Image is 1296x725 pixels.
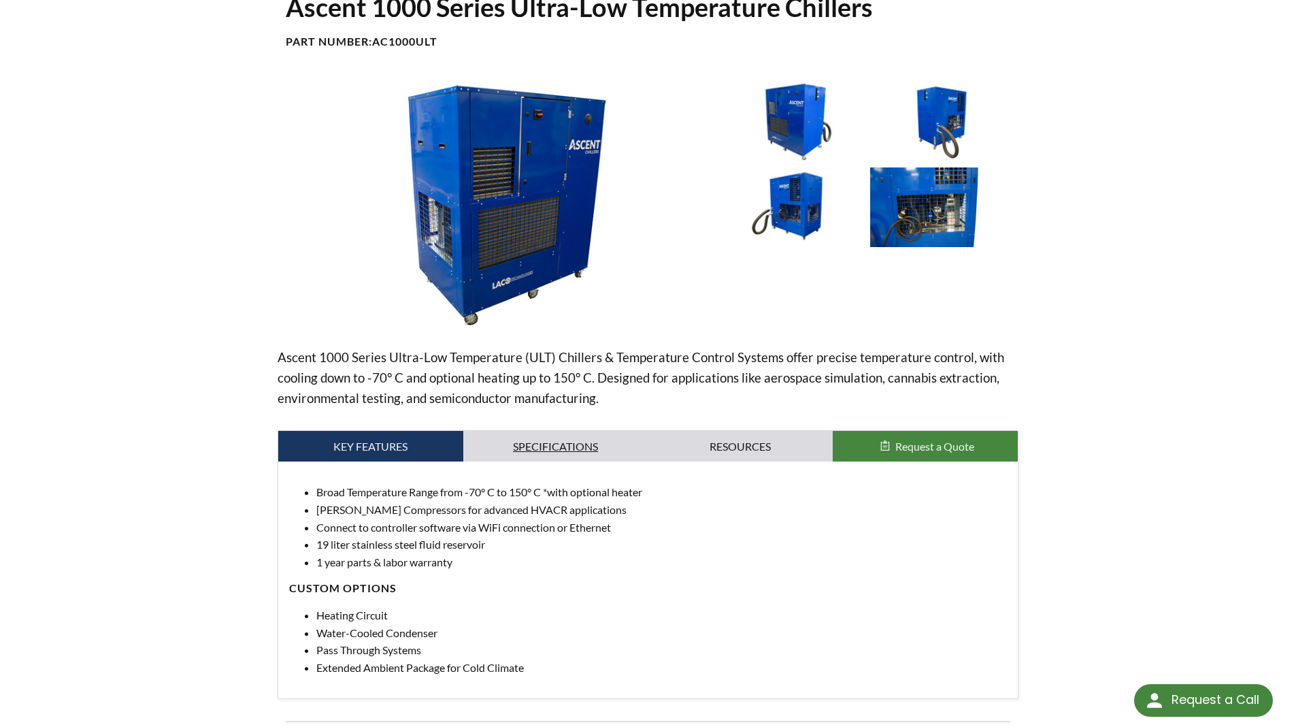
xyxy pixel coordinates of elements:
div: Request a Call [1172,684,1259,715]
h4: Custom Options [289,581,1008,596]
li: Pass Through Systems [316,641,1008,659]
img: Ascent Chiller 1000 Series 4 [722,167,863,246]
button: Request a Quote [833,431,1018,462]
h4: Part Number: [286,35,1011,49]
p: Ascent 1000 Series Ultra-Low Temperature (ULT) Chillers & Temperature Control Systems offer preci... [278,347,1019,408]
li: Water-Cooled Condenser [316,624,1008,642]
a: Key Features [278,431,463,462]
span: Request a Quote [895,440,974,453]
li: Broad Temperature Range from -70° C to 150° C *with optional heater [316,483,1008,501]
img: Ascent Chiller 1000 Series 1 [278,82,712,325]
li: Heating Circuit [316,607,1008,624]
div: Request a Call [1134,684,1273,717]
li: [PERSON_NAME] Compressors for advanced HVACR applications [316,501,1008,519]
img: Ascent Chiller 1000 Series 5 [870,167,1012,246]
img: Ascent Chiller 1000 Series 2 [722,82,863,161]
a: Resources [648,431,833,462]
li: 1 year parts & labor warranty [316,553,1008,571]
li: 19 liter stainless steel fluid reservoir [316,536,1008,553]
li: Connect to controller software via WiFi connection or Ethernet [316,519,1008,536]
img: round button [1144,690,1165,711]
li: Extended Ambient Package for Cold Climate [316,659,1008,677]
img: Ascent Chiller 1000 Series 3 [870,82,1012,161]
a: Specifications [463,431,648,462]
b: AC1000ULT [372,35,437,48]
